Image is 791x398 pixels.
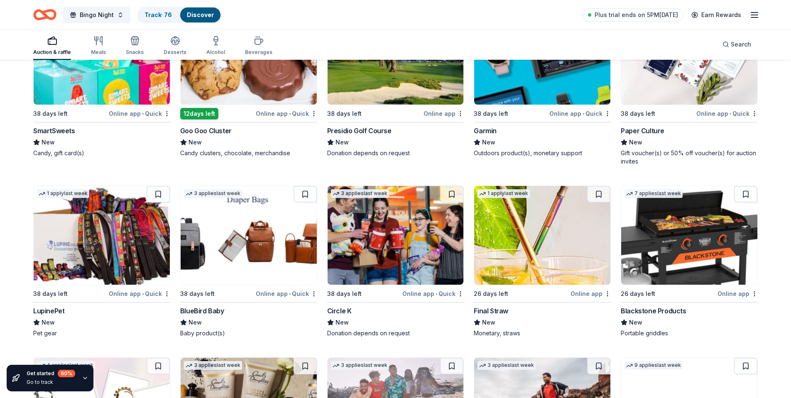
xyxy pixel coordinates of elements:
[629,317,642,327] span: New
[180,186,317,337] a: Image for BlueBird Baby3 applieslast week38 days leftOnline app•QuickBlueBird BabyNewBaby product(s)
[27,379,75,386] div: Go to track
[402,288,464,299] div: Online app Quick
[621,126,664,136] div: Paper Culture
[206,49,225,56] div: Alcohol
[583,110,584,117] span: •
[144,11,172,18] a: Track· 76
[33,289,68,299] div: 38 days left
[137,7,221,23] button: Track· 76Discover
[621,186,758,337] a: Image for Blackstone Products7 applieslast week26 days leftOnline appBlackstone ProductsNewPortab...
[621,149,758,166] div: Gift voucher(s) or 50% off voucher(s) for auction invites
[189,137,202,147] span: New
[109,288,170,299] div: Online app Quick
[245,49,272,56] div: Beverages
[33,306,64,316] div: LupinePet
[187,11,214,18] a: Discover
[331,189,389,198] div: 3 applies last week
[164,49,186,56] div: Desserts
[180,5,317,157] a: Image for Goo Goo Cluster2 applieslast week12days leftOnline app•QuickGoo Goo ClusterNewCandy clu...
[180,289,215,299] div: 38 days left
[63,7,130,23] button: Bingo Night
[621,109,655,119] div: 38 days left
[33,32,71,60] button: Auction & raffle
[686,7,746,22] a: Earn Rewards
[621,306,686,316] div: Blackstone Products
[478,189,530,198] div: 1 apply last week
[621,289,655,299] div: 26 days left
[33,49,71,56] div: Auction & raffle
[716,36,758,53] button: Search
[256,288,317,299] div: Online app Quick
[289,291,291,297] span: •
[91,49,106,56] div: Meals
[595,10,678,20] span: Plus trial ends on 5PM[DATE]
[180,149,317,157] div: Candy clusters, chocolate, merchandise
[184,361,242,370] div: 3 applies last week
[474,109,508,119] div: 38 days left
[624,189,683,198] div: 7 applies last week
[180,329,317,337] div: Baby product(s)
[33,149,170,157] div: Candy, gift card(s)
[474,289,508,299] div: 26 days left
[80,10,114,20] span: Bingo Night
[256,108,317,119] div: Online app Quick
[482,317,495,327] span: New
[180,306,224,316] div: BlueBird Baby
[624,361,683,370] div: 9 applies last week
[189,317,202,327] span: New
[27,370,75,377] div: Get started
[180,126,232,136] div: Goo Goo Cluster
[33,109,68,119] div: 38 days left
[34,186,170,285] img: Image for LupinePet
[164,32,186,60] button: Desserts
[184,189,242,198] div: 3 applies last week
[474,126,497,136] div: Garmin
[549,108,611,119] div: Online app Quick
[478,361,536,370] div: 3 applies last week
[336,137,349,147] span: New
[327,329,464,337] div: Donation depends on request
[328,186,464,285] img: Image for Circle K
[327,289,362,299] div: 38 days left
[331,361,389,370] div: 3 applies last week
[621,329,758,337] div: Portable griddles
[245,32,272,60] button: Beverages
[474,186,610,285] img: Image for Final Straw
[42,317,55,327] span: New
[33,126,75,136] div: SmartSweets
[142,291,144,297] span: •
[327,306,352,316] div: Circle K
[58,370,75,377] div: 60 %
[327,109,362,119] div: 38 days left
[126,49,144,56] div: Snacks
[109,108,170,119] div: Online app Quick
[730,110,731,117] span: •
[583,8,683,22] a: Plus trial ends on 5PM[DATE]
[621,5,758,166] a: Image for Paper Culture2 applieslast week38 days leftOnline app•QuickPaper CultureNewGift voucher...
[482,137,495,147] span: New
[289,110,291,117] span: •
[180,108,218,120] div: 12 days left
[33,5,56,24] a: Home
[181,186,317,285] img: Image for BlueBird Baby
[474,329,611,337] div: Monetary, straws
[33,186,170,337] a: Image for LupinePet1 applylast week38 days leftOnline app•QuickLupinePetNewPet gear
[571,288,611,299] div: Online app
[436,291,437,297] span: •
[91,32,106,60] button: Meals
[37,189,89,198] div: 1 apply last week
[327,126,392,136] div: Presidio Golf Course
[33,5,170,157] a: Image for SmartSweets5 applieslast week38 days leftOnline app•QuickSmartSweetsNewCandy, gift card(s)
[42,137,55,147] span: New
[142,110,144,117] span: •
[696,108,758,119] div: Online app Quick
[621,186,757,285] img: Image for Blackstone Products
[474,149,611,157] div: Outdoors product(s), monetary support
[731,39,751,49] span: Search
[126,32,144,60] button: Snacks
[629,137,642,147] span: New
[206,32,225,60] button: Alcohol
[424,108,464,119] div: Online app
[474,306,508,316] div: Final Straw
[327,149,464,157] div: Donation depends on request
